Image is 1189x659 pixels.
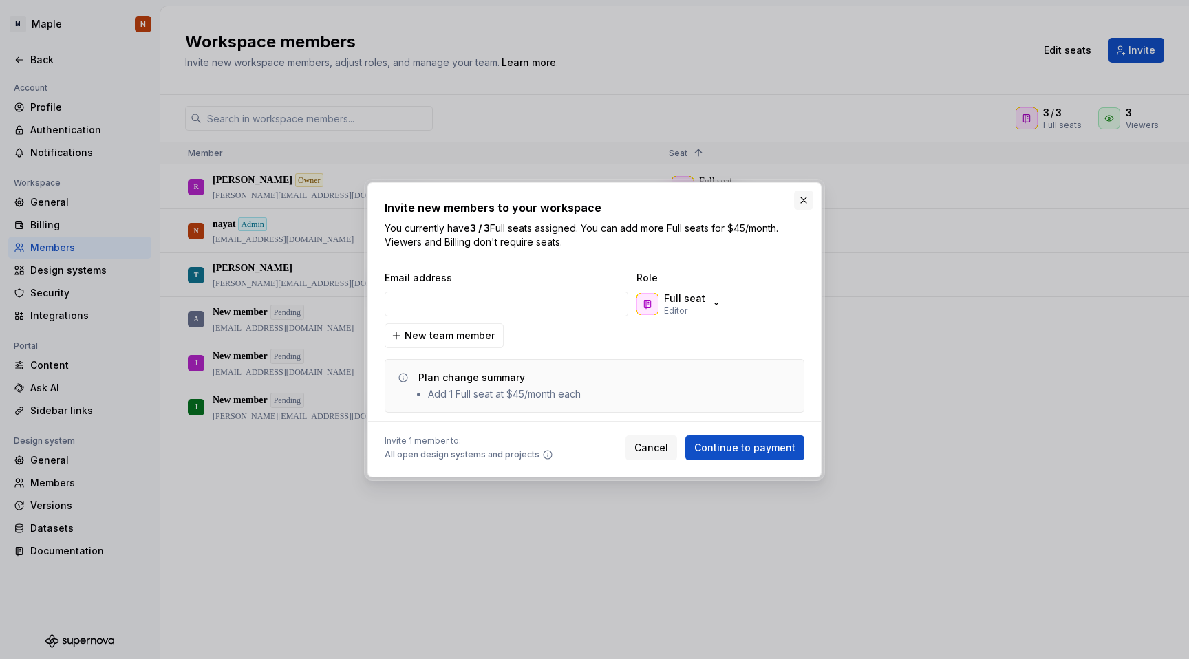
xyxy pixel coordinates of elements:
span: Continue to payment [694,441,795,455]
p: You currently have Full seats assigned. You can add more Full seats for $45/month. Viewers and Bi... [385,222,804,249]
span: Invite 1 member to: [385,435,553,446]
b: 3 / 3 [470,222,490,234]
span: New team member [405,329,495,343]
span: Cancel [634,441,668,455]
button: Continue to payment [685,435,804,460]
span: Role [636,271,774,285]
li: Add 1 Full seat at $45/month each [428,387,581,401]
button: Cancel [625,435,677,460]
button: New team member [385,323,504,348]
button: Full seatEditor [634,290,727,318]
h2: Invite new members to your workspace [385,199,804,216]
p: Full seat [664,292,705,305]
span: Email address [385,271,631,285]
div: Plan change summary [418,371,525,385]
p: Editor [664,305,687,316]
span: All open design systems and projects [385,449,539,460]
